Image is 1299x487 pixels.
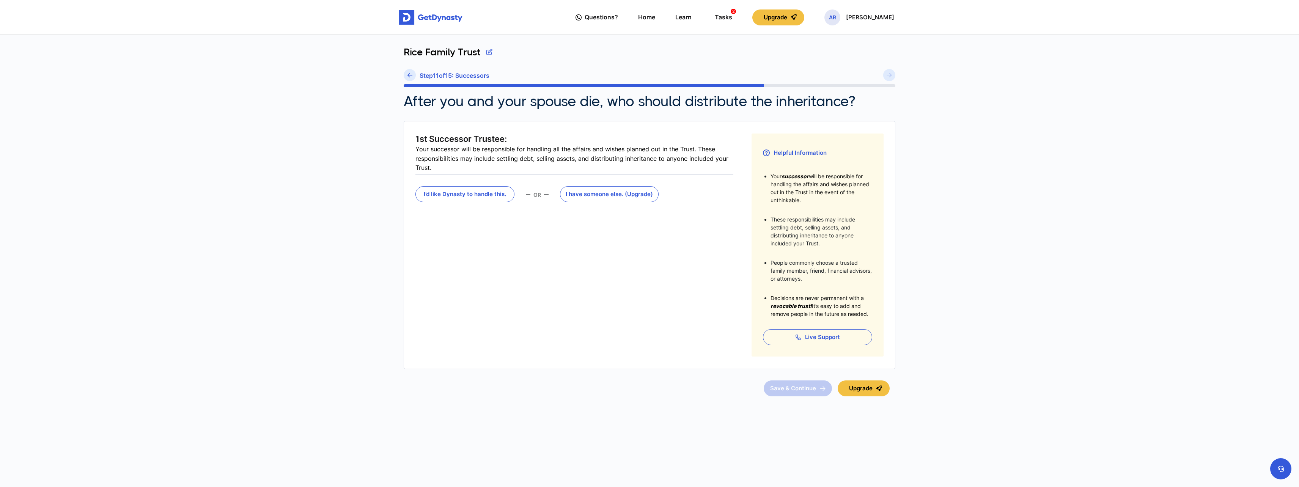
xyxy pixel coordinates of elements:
[638,6,655,28] a: Home
[771,215,872,247] li: These responsibilities may include settling debt, selling assets, and distributing inheritance to...
[763,145,872,161] h3: Helpful Information
[771,295,868,317] span: Decisions are never permanent with a It’s easy to add and remove people in the future as needed.
[415,134,507,145] span: 1st Successor Trustee:
[576,6,618,28] a: Questions?
[782,173,809,179] span: successor
[824,9,894,25] button: AR[PERSON_NAME]
[771,173,869,203] span: Your will be responsible for handling the affairs and wishes planned out in the Trust in the even...
[560,186,659,202] button: I have someone else. (Upgrade)
[731,9,736,14] span: 2
[763,329,872,345] button: Live Support
[771,303,812,309] span: revocable trust!
[771,259,872,283] li: People commonly choose a trusted family member, friend, financial advisors, or attorneys.
[824,9,840,25] span: AR
[404,46,895,69] div: Rice Family Trust
[846,14,894,20] p: [PERSON_NAME]
[675,6,692,28] a: Learn
[415,186,514,202] button: I’d like Dynasty to handle this.
[514,187,560,202] span: OR
[715,10,732,24] div: Tasks
[712,6,732,28] a: Tasks2
[399,10,462,25] img: Get started for free with Dynasty Trust Company
[404,93,856,110] h2: After you and your spouse die, who should distribute the inheritance?
[752,9,804,25] button: Upgrade
[585,10,618,24] span: Questions?
[420,72,489,79] h6: Step 11 of 15 : Successors
[838,380,890,396] button: Upgrade
[415,145,733,173] div: Your successor will be responsible for handling all the affairs and wishes planned out in the Tru...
